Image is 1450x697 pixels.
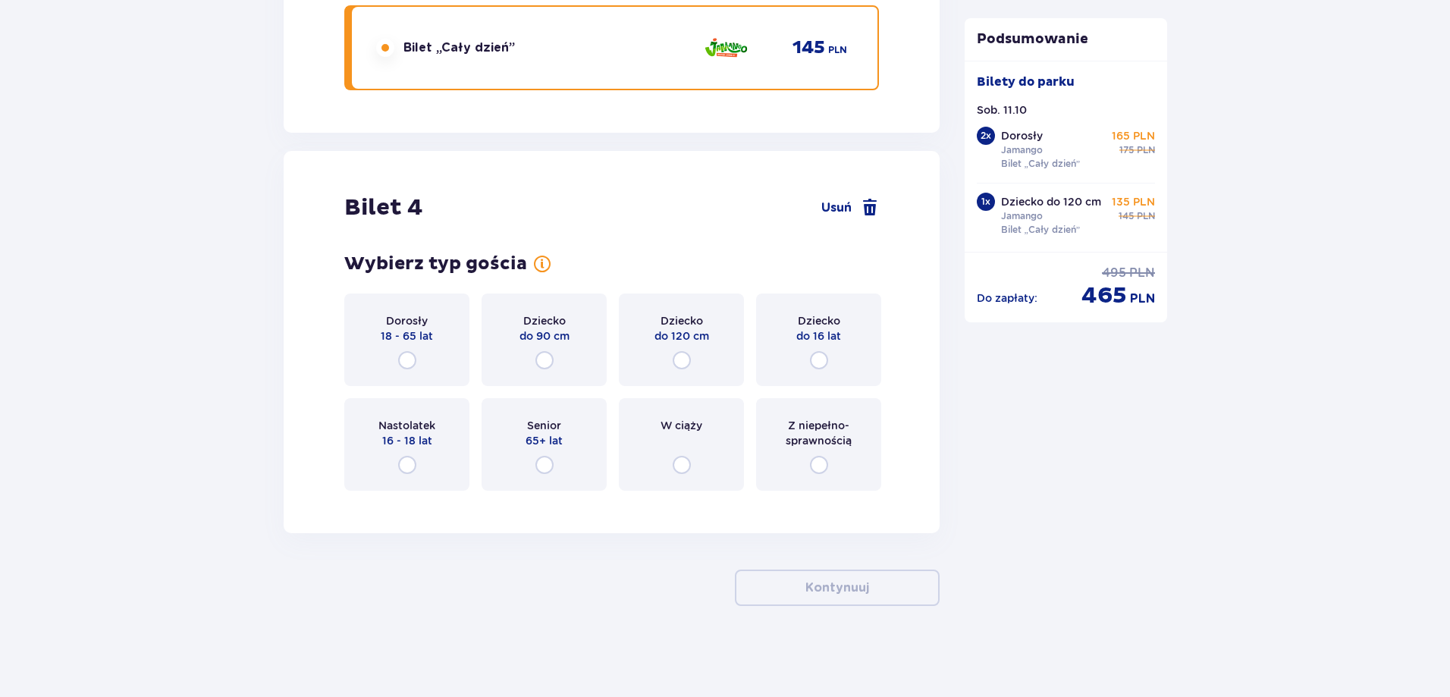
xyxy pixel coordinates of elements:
[977,127,995,145] div: 2 x
[344,253,527,275] h3: Wybierz typ gościa
[798,313,840,328] span: Dziecko
[527,418,561,433] span: Senior
[1102,265,1126,281] span: 495
[1001,157,1081,171] p: Bilet „Cały dzień”
[1112,194,1155,209] p: 135 PLN
[1137,209,1155,223] span: PLN
[1001,209,1043,223] p: Jamango
[381,328,433,344] span: 18 - 65 lat
[704,32,749,64] img: Jamango
[386,313,428,328] span: Dorosły
[1129,265,1155,281] span: PLN
[770,418,868,448] span: Z niepełno­sprawnością
[654,328,709,344] span: do 120 cm
[523,313,566,328] span: Dziecko
[965,30,1168,49] p: Podsumowanie
[382,433,432,448] span: 16 - 18 lat
[526,433,563,448] span: 65+ lat
[403,39,515,56] span: Bilet „Cały dzień”
[977,74,1075,90] p: Bilety do parku
[1001,143,1043,157] p: Jamango
[1081,281,1127,310] span: 465
[828,43,847,57] span: PLN
[977,193,995,211] div: 1 x
[735,570,940,606] button: Kontynuuj
[1119,143,1134,157] span: 175
[821,199,879,217] a: Usuń
[344,193,423,222] h2: Bilet 4
[1001,223,1081,237] p: Bilet „Cały dzień”
[519,328,570,344] span: do 90 cm
[1119,209,1134,223] span: 145
[821,199,852,216] span: Usuń
[378,418,435,433] span: Nastolatek
[661,418,702,433] span: W ciąży
[1112,128,1155,143] p: 165 PLN
[1130,290,1155,307] span: PLN
[1137,143,1155,157] span: PLN
[792,36,825,59] span: 145
[977,102,1027,118] p: Sob. 11.10
[977,290,1037,306] p: Do zapłaty :
[661,313,703,328] span: Dziecko
[1001,194,1101,209] p: Dziecko do 120 cm
[796,328,841,344] span: do 16 lat
[1001,128,1043,143] p: Dorosły
[805,579,869,596] p: Kontynuuj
